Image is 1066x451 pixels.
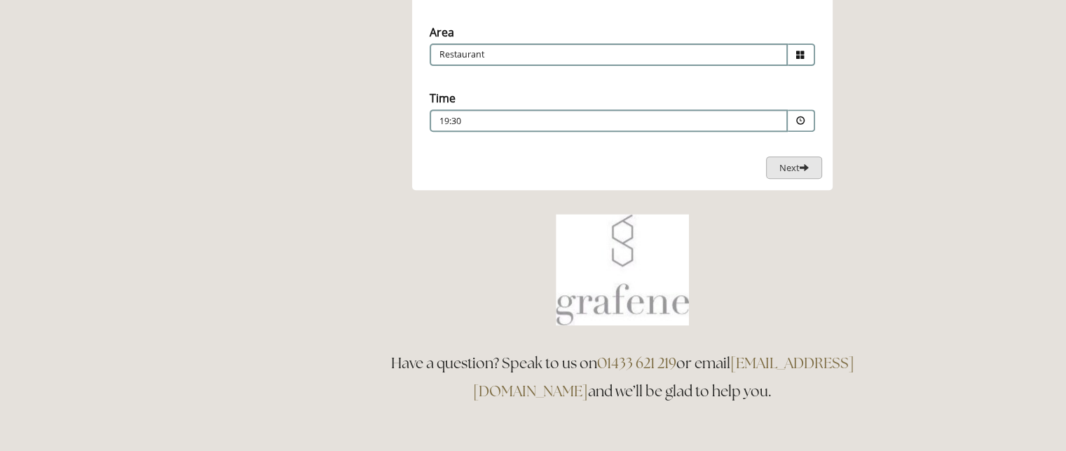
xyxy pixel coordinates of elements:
label: Time [430,90,456,106]
p: 19:30 [439,115,693,128]
h3: Have a question? Speak to us on or email and we’ll be glad to help you. [377,349,868,405]
label: Area [430,25,454,40]
span: Next [779,161,809,174]
a: 01433 621 219 [597,354,676,372]
button: Next [766,156,822,180]
img: Book a table at Grafene Restaurant @ Losehill [556,214,689,325]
